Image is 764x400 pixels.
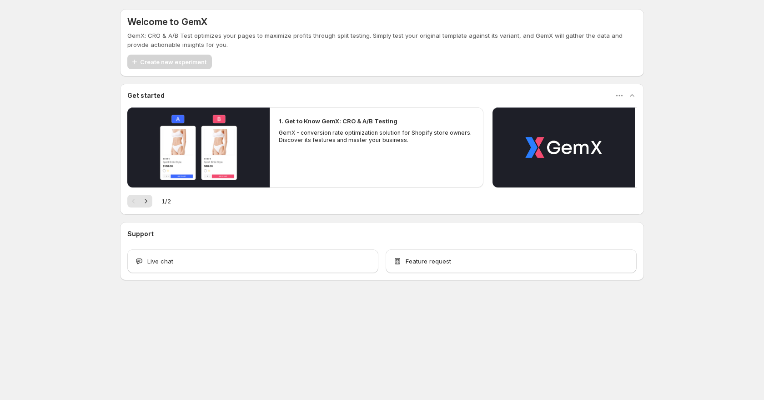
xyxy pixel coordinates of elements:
nav: Pagination [127,195,152,208]
p: GemX - conversion rate optimization solution for Shopify store owners. Discover its features and ... [279,129,474,144]
button: Play video [493,107,635,187]
h3: Support [127,229,154,238]
h5: Welcome to GemX [127,16,207,27]
span: 1 / 2 [161,197,171,206]
span: Feature request [406,257,451,266]
span: Live chat [147,257,173,266]
button: Next [140,195,152,208]
p: GemX: CRO & A/B Test optimizes your pages to maximize profits through split testing. Simply test ... [127,31,637,49]
h3: Get started [127,91,165,100]
h2: 1. Get to Know GemX: CRO & A/B Testing [279,116,397,126]
button: Play video [127,107,270,187]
